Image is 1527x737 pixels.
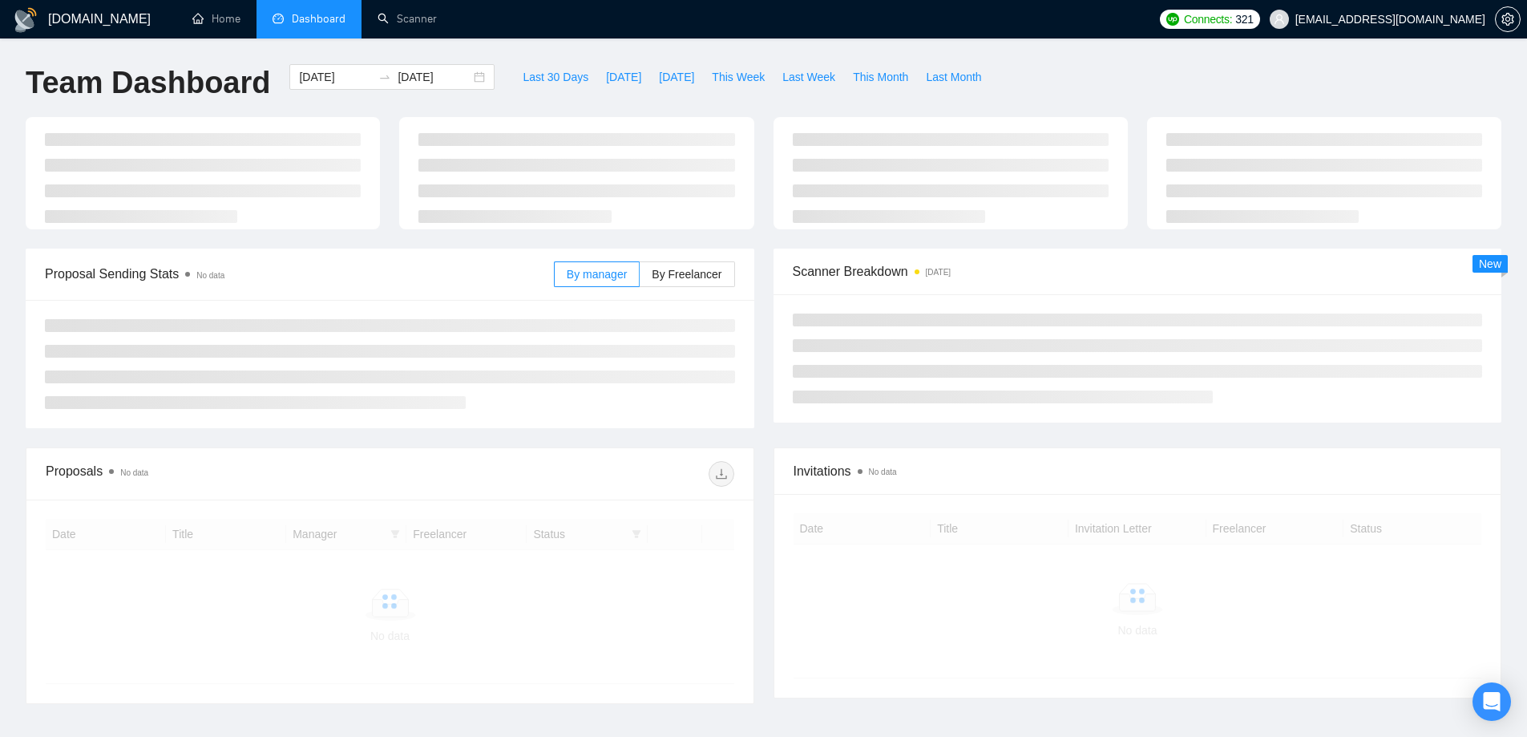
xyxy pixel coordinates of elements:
[1495,6,1521,32] button: setting
[1166,13,1179,26] img: upwork-logo.png
[1274,14,1285,25] span: user
[853,68,908,86] span: This Month
[192,12,240,26] a: homeHome
[652,268,721,281] span: By Freelancer
[292,12,345,26] span: Dashboard
[273,13,284,24] span: dashboard
[606,68,641,86] span: [DATE]
[299,68,372,86] input: Start date
[926,268,951,277] time: [DATE]
[378,71,391,83] span: swap-right
[26,64,270,102] h1: Team Dashboard
[567,268,627,281] span: By manager
[523,68,588,86] span: Last 30 Days
[774,64,844,90] button: Last Week
[1235,10,1253,28] span: 321
[196,271,224,280] span: No data
[514,64,597,90] button: Last 30 Days
[398,68,471,86] input: End date
[45,264,554,284] span: Proposal Sending Stats
[1496,13,1520,26] span: setting
[650,64,703,90] button: [DATE]
[926,68,981,86] span: Last Month
[597,64,650,90] button: [DATE]
[703,64,774,90] button: This Week
[1472,682,1511,721] div: Open Intercom Messenger
[1495,13,1521,26] a: setting
[378,12,437,26] a: searchScanner
[1479,257,1501,270] span: New
[782,68,835,86] span: Last Week
[378,71,391,83] span: to
[917,64,990,90] button: Last Month
[46,461,390,487] div: Proposals
[13,7,38,33] img: logo
[794,461,1482,481] span: Invitations
[844,64,917,90] button: This Month
[1184,10,1232,28] span: Connects:
[120,468,148,477] span: No data
[793,261,1483,281] span: Scanner Breakdown
[869,468,897,476] span: No data
[712,68,765,86] span: This Week
[659,68,694,86] span: [DATE]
